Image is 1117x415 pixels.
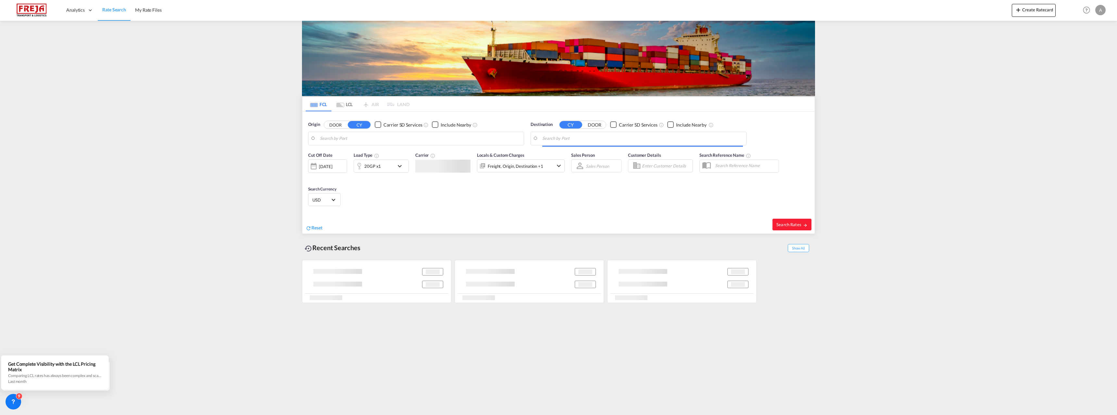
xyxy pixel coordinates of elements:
span: Sales Person [571,153,595,158]
input: Search Reference Name [712,161,779,170]
span: Show All [788,244,809,252]
span: Carrier [415,153,435,158]
md-icon: icon-backup-restore [305,245,312,252]
md-icon: icon-plus 400-fg [1014,6,1022,14]
div: 20GP x1 [364,162,381,171]
md-icon: icon-refresh [306,225,311,231]
md-select: Sales Person [585,161,610,171]
button: CY [559,121,582,128]
span: Customer Details [628,153,661,158]
md-icon: Your search will be saved by the below given name [746,153,751,158]
md-checkbox: Checkbox No Ink [667,121,707,128]
div: icon-refreshReset [306,225,322,232]
input: Search by Port [542,134,743,143]
button: DOOR [324,121,347,128]
md-icon: Unchecked: Ignores neighbouring ports when fetching rates.Checked : Includes neighbouring ports w... [709,122,714,128]
button: DOOR [583,121,606,128]
md-datepicker: Select [308,172,313,181]
span: Search Reference Name [699,153,751,158]
md-icon: The selected Trucker/Carrierwill be displayed in the rate results If the rates are from another f... [430,153,435,158]
span: USD [312,197,331,203]
md-checkbox: Checkbox No Ink [610,121,658,128]
span: Load Type [354,153,379,158]
div: Carrier SD Services [619,122,658,128]
div: A [1095,5,1106,15]
span: Analytics [66,7,85,13]
md-checkbox: Checkbox No Ink [375,121,422,128]
md-icon: icon-chevron-down [396,162,407,170]
span: Destination [531,121,553,128]
span: Rate Search [102,7,126,12]
div: Freight Origin Destination Factory Stuffingicon-chevron-down [477,159,565,172]
md-select: Select Currency: $ USDUnited States Dollar [312,195,337,204]
button: CY [348,121,370,128]
span: Cut Off Date [308,153,333,158]
md-pagination-wrapper: Use the left and right arrow keys to navigate between tabs [306,97,409,111]
div: [DATE] [319,164,332,169]
div: Recent Searches [302,240,363,255]
md-icon: Unchecked: Ignores neighbouring ports when fetching rates.Checked : Includes neighbouring ports w... [472,122,478,128]
md-icon: Unchecked: Search for CY (Container Yard) services for all selected carriers.Checked : Search for... [659,122,664,128]
md-icon: icon-chevron-down [555,162,563,170]
div: Carrier SD Services [383,122,422,128]
span: Origin [308,121,320,128]
div: Freight Origin Destination Factory Stuffing [488,162,543,171]
button: Search Ratesicon-arrow-right [772,219,811,230]
md-tab-item: FCL [306,97,332,111]
div: Include Nearby [441,122,471,128]
span: Search Currency [308,187,336,191]
span: Help [1081,5,1092,16]
md-checkbox: Checkbox No Ink [432,121,471,128]
button: icon-plus 400-fgCreate Ratecard [1012,4,1056,17]
span: My Rate Files [135,7,162,13]
div: Help [1081,5,1095,16]
md-icon: icon-arrow-right [803,223,808,227]
md-icon: Unchecked: Search for CY (Container Yard) services for all selected carriers.Checked : Search for... [423,122,429,128]
span: Search Rates [776,222,808,227]
div: Include Nearby [676,122,707,128]
span: Reset [311,225,322,230]
img: 586607c025bf11f083711d99603023e7.png [10,3,54,18]
div: Origin DOOR CY Checkbox No InkUnchecked: Search for CY (Container Yard) services for all selected... [302,112,815,234]
span: Locals & Custom Charges [477,153,524,158]
input: Enter Customer Details [642,161,691,171]
md-icon: icon-information-outline [374,153,379,158]
md-tab-item: LCL [332,97,358,111]
img: LCL+%26+FCL+BACKGROUND.png [302,21,815,96]
div: 20GP x1icon-chevron-down [354,160,409,173]
div: [DATE] [308,159,347,173]
input: Search by Port [320,134,521,143]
